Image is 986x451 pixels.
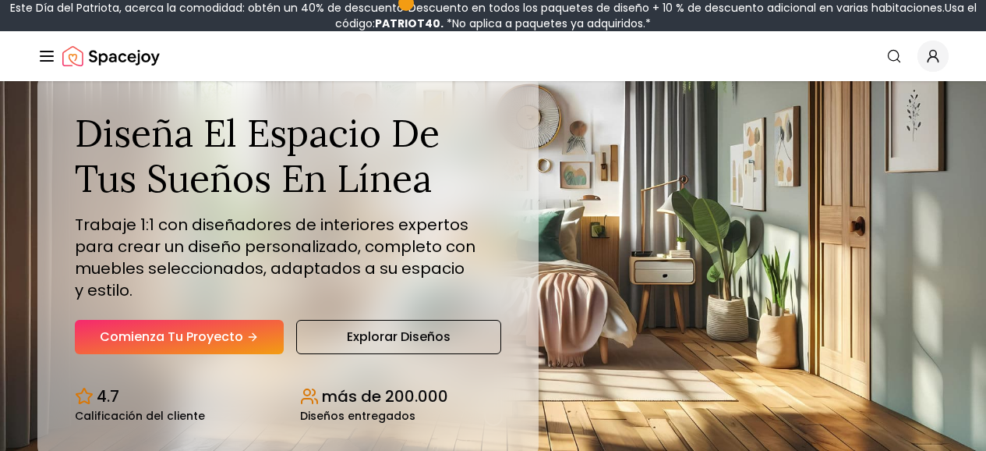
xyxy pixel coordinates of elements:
a: Comienza tu proyecto [75,320,284,354]
font: Diseña el espacio de tus sueños en línea [75,109,440,202]
img: Logotipo de Spacejoy [62,41,160,72]
font: Trabaje 1:1 con diseñadores de interiores expertos para crear un diseño personalizado, completo c... [75,214,475,301]
font: Calificación del cliente [75,408,205,424]
font: PATRIOT40. [375,16,444,31]
font: 4.7 [97,385,119,407]
font: Explorar diseños [347,328,451,346]
div: Estadísticas de diseño [75,373,501,421]
font: más de 200.000 [322,385,448,407]
a: Alegría espacial [62,41,160,72]
nav: Global [37,31,949,81]
a: Explorar diseños [296,320,501,354]
font: Diseños entregados [300,408,415,424]
font: *No aplica a paquetes ya adquiridos.* [447,16,651,31]
font: Comienza tu proyecto [100,328,243,346]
